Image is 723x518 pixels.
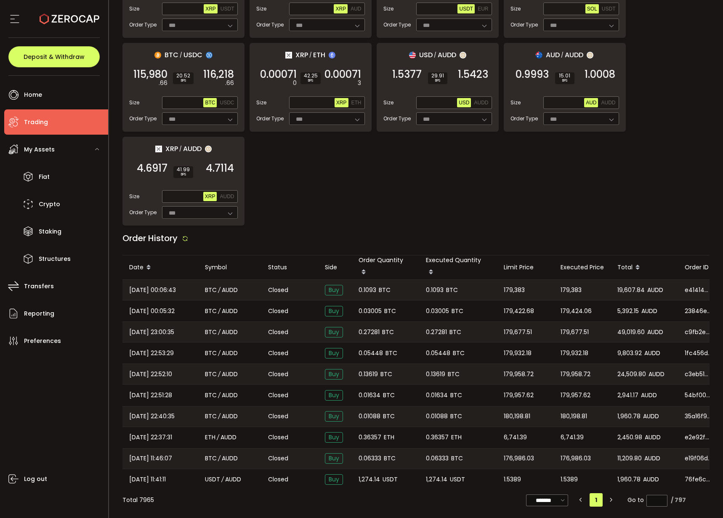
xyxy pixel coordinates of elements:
span: Size [129,193,139,200]
span: 6,741.39 [561,433,584,442]
span: Buy [325,348,343,359]
img: eth_portfolio.svg [329,52,335,58]
span: 179,932.18 [504,348,532,358]
span: Order Type [129,115,157,122]
button: AUDD [472,98,490,107]
span: Order Type [510,21,538,29]
span: AUDD [222,306,238,316]
span: BTC [446,285,458,295]
span: Crypto [39,198,60,210]
span: AUDD [222,285,238,295]
span: BTC [382,327,394,337]
button: XRP [335,98,348,107]
span: 1,274.14 [359,475,380,484]
span: AUDD [222,390,238,400]
span: AUDD [649,369,665,379]
span: AUDD [222,369,238,379]
span: BTC [205,327,217,337]
span: 5,392.15 [617,306,639,316]
img: xrp_portfolio.png [285,52,292,58]
span: 0.01634 [426,390,448,400]
span: Closed [268,433,288,442]
span: Buy [325,327,343,337]
span: c3eb51ab-fe47-4cb1-b437-5f4d71fa869e [685,370,712,379]
em: / [218,306,221,316]
span: Fiat [39,171,50,183]
span: AUDD [643,412,659,421]
img: usdc_portfolio.svg [206,52,213,58]
span: [DATE] 22:40:35 [129,412,175,421]
button: USDC [218,98,236,107]
em: / [218,348,221,358]
em: / [217,433,219,442]
span: 0.03005 [426,306,449,316]
span: USDT [602,6,616,12]
span: 1.5389 [561,475,578,484]
span: 115,980 [133,70,167,79]
button: AUD [349,4,363,13]
span: BTC [453,348,465,358]
span: BTC [205,454,217,463]
span: BTC [384,306,396,316]
em: / [218,327,221,337]
span: XRP [336,100,347,106]
span: Buy [325,390,343,401]
span: BTC [205,412,217,421]
span: 0.01088 [359,412,380,421]
span: AUDD [474,100,488,106]
span: USDC [220,100,234,106]
span: USD [419,50,433,60]
span: 23846e21-6bb0-4817-b1f0-211a79033642 [685,307,712,316]
span: 179,677.51 [561,327,589,337]
span: 0.1093 [426,285,444,295]
span: Buy [325,411,343,422]
span: 1fc456d8-581f-42ce-941f-3d3b1dd97717 [685,349,712,358]
span: XRP [295,50,308,60]
div: Symbol [198,263,261,272]
div: Total [611,260,678,275]
span: Buy [325,369,343,380]
span: BTC [205,285,217,295]
em: / [218,454,221,463]
span: 1.0008 [585,70,615,79]
span: 0.13619 [426,369,445,379]
span: USDT [450,475,465,484]
span: 0.06333 [426,454,449,463]
span: 0.01088 [426,412,448,421]
em: / [218,369,221,379]
span: Size [256,99,266,106]
span: 0.05448 [426,348,450,358]
span: AUDD [222,412,238,421]
em: / [218,390,221,400]
span: Size [256,5,266,13]
span: 1.5389 [504,475,521,484]
div: Date [122,260,198,275]
span: SOL [587,6,597,12]
span: BTC [205,100,215,106]
button: EUR [476,4,490,13]
span: 4.7114 [206,164,234,173]
em: / [218,412,221,421]
span: Order Type [129,209,157,216]
span: Size [129,99,139,106]
span: ETH [351,100,361,106]
span: 176,986.03 [561,454,591,463]
div: Order Quantity [352,255,419,279]
span: [DATE] 23:00:35 [129,327,174,337]
span: USDT [205,475,220,484]
span: Buy [325,474,343,485]
span: AUDD [222,454,238,463]
em: / [221,475,224,484]
span: Closed [268,391,288,400]
span: 116,218 [203,70,234,79]
span: Order Type [129,21,157,29]
span: 1,960.78 [617,412,641,421]
span: 179,424.06 [561,306,592,316]
div: Limit Price [497,263,554,272]
span: Order Type [510,115,538,122]
span: ETH [205,433,215,442]
span: [DATE] 22:37:31 [129,433,172,442]
span: 29.91 [431,73,444,78]
iframe: Chat Widget [623,427,723,518]
span: e4141409-4ea1-4835-8741-9c36bc02c877 [685,286,712,295]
